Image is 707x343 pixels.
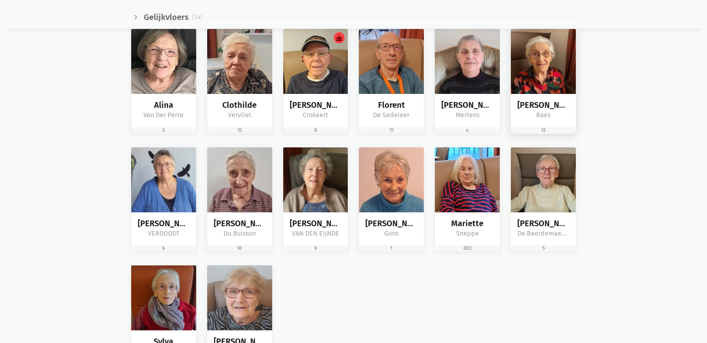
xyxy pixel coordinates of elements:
[517,219,569,228] div: [PERSON_NAME]
[511,147,576,212] img: bewoner afbeelding
[358,29,424,134] a: bewoner afbeelding Florent De Sadeleer 11
[131,147,197,252] a: bewoner afbeelding [PERSON_NAME] VERDOODT 6
[435,127,500,134] div: 4
[214,110,266,120] div: Vervliet
[435,245,500,252] div: 002
[511,127,576,134] div: 12
[290,100,342,110] div: [PERSON_NAME]
[359,245,424,252] div: 1
[511,245,576,252] div: 5
[365,219,417,228] div: [PERSON_NAME] [PERSON_NAME]
[434,147,500,252] a: bewoner afbeelding Mariette Sneppe 002
[510,29,576,134] a: bewoner afbeelding [PERSON_NAME] Raes 12
[517,100,569,110] div: [PERSON_NAME]
[207,265,272,330] img: bewoner afbeelding
[510,147,576,252] a: bewoner afbeelding [PERSON_NAME] De Baerdemaeker 5
[138,219,190,228] div: [PERSON_NAME]
[359,127,424,134] div: 11
[214,219,266,228] div: [PERSON_NAME]
[207,245,272,252] div: 10
[511,29,576,94] img: bewoner afbeelding
[207,147,272,212] img: bewoner afbeelding
[435,147,500,212] img: bewoner afbeelding
[283,147,349,252] a: bewoner afbeelding [PERSON_NAME] [PERSON_NAME] VAN DEN EIJNDE 9
[441,219,493,228] div: Mariette
[336,34,343,42] i: cake
[359,29,424,94] img: bewoner afbeelding
[365,100,417,110] div: Florent
[290,219,342,228] div: [PERSON_NAME] [PERSON_NAME]
[131,12,202,22] a: chevron_right Gelijkvloers(14)
[517,110,569,120] div: Raes
[131,265,196,330] img: bewoner afbeelding
[207,147,273,252] a: bewoner afbeelding [PERSON_NAME] Du Buisson 10
[214,100,266,110] div: Clothilde
[207,29,272,94] img: bewoner afbeelding
[131,147,196,212] img: bewoner afbeelding
[434,29,500,134] a: bewoner afbeelding [PERSON_NAME] Mertens 4
[192,13,202,21] small: (14)
[138,100,190,110] div: Alina
[131,29,197,134] a: bewoner afbeelding Alina Van Der Perre 3
[358,147,424,252] a: bewoner afbeelding [PERSON_NAME] [PERSON_NAME] Guns 1
[517,228,569,239] div: De Baerdemaeker
[131,127,196,134] div: 3
[131,29,196,94] img: bewoner afbeelding
[290,110,342,120] div: Crokaert
[283,29,348,94] img: bewoner afbeelding
[283,245,348,252] div: 9
[138,110,190,120] div: Van Der Perre
[435,29,500,94] img: bewoner afbeelding
[359,147,424,212] img: bewoner afbeelding
[365,110,417,120] div: De Sadeleer
[365,228,417,239] div: Guns
[131,12,141,22] i: chevron_right
[214,228,266,239] div: Du Buisson
[441,110,493,120] div: Mertens
[283,147,348,212] img: bewoner afbeelding
[283,127,348,134] div: 8
[290,228,342,239] div: VAN DEN EIJNDE
[441,228,493,239] div: Sneppe
[207,127,272,134] div: 12
[441,100,493,110] div: [PERSON_NAME]
[131,245,196,252] div: 6
[283,29,349,134] a: bewoner afbeelding cake [PERSON_NAME] Crokaert 8
[138,228,190,239] div: VERDOODT
[207,29,273,134] a: bewoner afbeelding Clothilde Vervliet 12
